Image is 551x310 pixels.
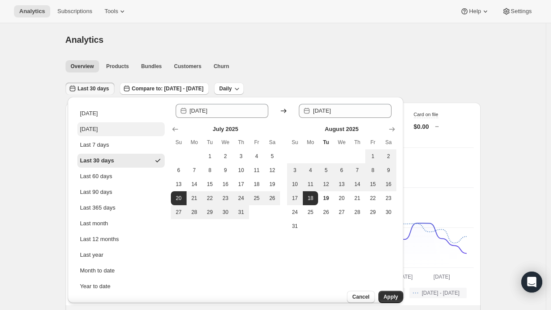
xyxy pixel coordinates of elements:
span: [DATE] - [DATE] [422,289,459,296]
button: Saturday August 23 2025 [381,191,396,205]
button: Thursday July 17 2025 [233,177,249,191]
button: Tuesday August 12 2025 [318,177,334,191]
div: Last 7 days [80,141,109,149]
text: [DATE] [396,274,412,280]
div: Last 12 months [80,235,119,244]
button: Year to date [77,279,165,293]
button: Wednesday July 23 2025 [218,191,233,205]
th: Thursday [350,135,365,149]
button: Thursday July 31 2025 [233,205,249,219]
button: Last year [77,248,165,262]
button: [DATE] [77,122,165,136]
span: Analytics [19,8,45,15]
span: 8 [205,167,214,174]
span: 30 [221,209,230,216]
th: Thursday [233,135,249,149]
span: 11 [253,167,261,174]
button: Sunday August 17 2025 [287,191,303,205]
span: Compare to: [DATE] - [DATE] [132,85,204,92]
button: Last 90 days [77,185,165,199]
button: Monday August 11 2025 [303,177,319,191]
span: 21 [190,195,199,202]
button: Thursday July 3 2025 [233,149,249,163]
span: Settings [511,8,532,15]
span: 25 [306,209,315,216]
button: [DATE] - [DATE] [409,288,466,298]
button: Saturday August 16 2025 [381,177,396,191]
span: 21 [353,195,362,202]
button: Tuesday July 29 2025 [202,205,218,219]
span: 30 [384,209,393,216]
button: Tuesday July 1 2025 [202,149,218,163]
span: 29 [369,209,378,216]
button: Monday August 4 2025 [303,163,319,177]
span: Analytics [66,35,104,45]
div: Open Intercom Messenger [521,272,542,293]
button: Compare to: [DATE] - [DATE] [120,83,209,95]
div: Last 60 days [80,172,112,181]
span: 17 [291,195,299,202]
span: 20 [337,195,346,202]
div: Year to date [80,282,111,291]
button: Friday August 29 2025 [365,205,381,219]
button: Cancel [347,291,374,303]
span: 22 [205,195,214,202]
button: Wednesday August 27 2025 [334,205,350,219]
span: Last 30 days [78,85,109,92]
th: Friday [249,135,265,149]
button: Sunday July 6 2025 [171,163,187,177]
div: Last 30 days [80,156,114,165]
span: 6 [174,167,183,174]
button: Friday July 4 2025 [249,149,265,163]
button: Last month [77,217,165,231]
button: Saturday July 12 2025 [264,163,280,177]
span: 11 [306,181,315,188]
span: 5 [268,153,277,160]
button: Wednesday August 13 2025 [334,177,350,191]
button: Friday August 8 2025 [365,163,381,177]
th: Tuesday [318,135,334,149]
span: 23 [384,195,393,202]
span: 28 [190,209,199,216]
span: Customers [174,63,201,70]
span: Tu [205,139,214,146]
button: Wednesday July 16 2025 [218,177,233,191]
span: 1 [369,153,378,160]
button: Thursday August 7 2025 [350,163,365,177]
span: Sa [268,139,277,146]
button: Help [455,5,495,17]
th: Wednesday [334,135,350,149]
span: Daily [219,85,232,92]
button: Apply [378,291,403,303]
th: Monday [303,135,319,149]
span: 17 [237,181,246,188]
span: 9 [384,167,393,174]
span: 6 [337,167,346,174]
span: 23 [221,195,230,202]
button: Month to date [77,264,165,278]
span: 7 [190,167,199,174]
button: Sunday August 3 2025 [287,163,303,177]
span: 16 [384,181,393,188]
div: Last 365 days [80,203,115,212]
button: Friday July 25 2025 [249,191,265,205]
span: 26 [268,195,277,202]
span: Th [237,139,246,146]
button: Last 7 days [77,138,165,152]
span: 16 [221,181,230,188]
button: Sunday July 13 2025 [171,177,187,191]
span: 24 [237,195,246,202]
th: Tuesday [202,135,218,149]
span: 31 [237,209,246,216]
text: [DATE] [433,274,450,280]
span: Subscriptions [57,8,92,15]
th: Sunday [171,135,187,149]
button: Saturday July 26 2025 [264,191,280,205]
button: Wednesday July 30 2025 [218,205,233,219]
button: Monday July 21 2025 [187,191,202,205]
span: 19 [322,195,330,202]
span: Mo [190,139,199,146]
button: Last 60 days [77,169,165,183]
span: Su [291,139,299,146]
div: Last month [80,219,108,228]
